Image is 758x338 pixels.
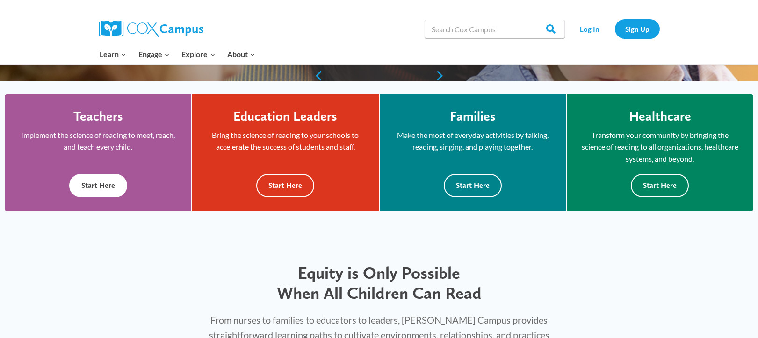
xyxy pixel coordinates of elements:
div: content slider buttons [309,66,449,85]
p: Make the most of everyday activities by talking, reading, singing, and playing together. [394,129,552,153]
a: Log In [570,19,610,38]
h4: Education Leaders [233,108,337,124]
input: Search Cox Campus [425,20,565,38]
button: Child menu of Learn [94,44,133,64]
p: Bring the science of reading to your schools to accelerate the success of students and staff. [206,129,364,153]
a: Education Leaders Bring the science of reading to your schools to accelerate the success of stude... [192,94,378,211]
a: Healthcare Transform your community by bringing the science of reading to all organizations, heal... [567,94,753,211]
h4: Healthcare [629,108,691,124]
a: next [435,70,449,81]
h4: Teachers [73,108,123,124]
a: Teachers Implement the science of reading to meet, reach, and teach every child. Start Here [5,94,191,211]
p: Implement the science of reading to meet, reach, and teach every child. [19,129,177,153]
h4: Families [450,108,496,124]
nav: Primary Navigation [94,44,261,64]
a: Families Make the most of everyday activities by talking, reading, singing, and playing together.... [380,94,566,211]
button: Child menu of Engage [132,44,176,64]
button: Child menu of Explore [176,44,222,64]
a: Sign Up [615,19,660,38]
button: Child menu of About [221,44,261,64]
img: Cox Campus [99,21,203,37]
button: Start Here [444,174,502,197]
p: Transform your community by bringing the science of reading to all organizations, healthcare syst... [581,129,739,165]
nav: Secondary Navigation [570,19,660,38]
button: Start Here [69,174,127,197]
a: previous [309,70,323,81]
button: Start Here [256,174,314,197]
span: Equity is Only Possible When All Children Can Read [277,263,482,303]
button: Start Here [631,174,689,197]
